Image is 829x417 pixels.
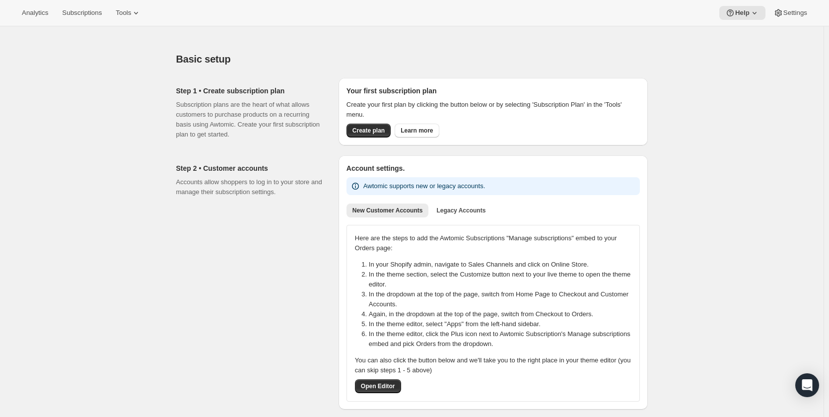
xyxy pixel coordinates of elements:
h2: Account settings. [346,163,640,173]
button: New Customer Accounts [346,204,429,217]
span: Settings [783,9,807,17]
p: Awtomic supports new or legacy accounts. [363,181,485,191]
button: Analytics [16,6,54,20]
li: In the theme editor, select "Apps" from the left-hand sidebar. [369,319,637,329]
span: Legacy Accounts [436,207,485,214]
button: Tools [110,6,147,20]
button: Subscriptions [56,6,108,20]
button: Create plan [346,124,391,138]
p: Here are the steps to add the Awtomic Subscriptions "Manage subscriptions" embed to your Orders p... [355,233,631,253]
span: Basic setup [176,54,231,65]
a: Learn more [395,124,439,138]
span: Tools [116,9,131,17]
li: In the theme editor, click the Plus icon next to Awtomic Subscription's Manage subscriptions embe... [369,329,637,349]
button: Settings [767,6,813,20]
p: Create your first plan by clicking the button below or by selecting 'Subscription Plan' in the 'T... [346,100,640,120]
li: In your Shopify admin, navigate to Sales Channels and click on Online Store. [369,260,637,270]
span: Create plan [352,127,385,135]
button: Help [719,6,765,20]
p: Subscription plans are the heart of what allows customers to purchase products on a recurring bas... [176,100,323,139]
li: Again, in the dropdown at the top of the page, switch from Checkout to Orders. [369,309,637,319]
span: Subscriptions [62,9,102,17]
button: Open Editor [355,379,401,393]
span: New Customer Accounts [352,207,423,214]
h2: Step 1 • Create subscription plan [176,86,323,96]
span: Analytics [22,9,48,17]
p: Accounts allow shoppers to log in to your store and manage their subscription settings. [176,177,323,197]
h2: Your first subscription plan [346,86,640,96]
span: Learn more [401,127,433,135]
li: In the theme section, select the Customize button next to your live theme to open the theme editor. [369,270,637,289]
h2: Step 2 • Customer accounts [176,163,323,173]
button: Legacy Accounts [430,204,491,217]
li: In the dropdown at the top of the page, switch from Home Page to Checkout and Customer Accounts. [369,289,637,309]
span: Open Editor [361,382,395,390]
p: You can also click the button below and we'll take you to the right place in your theme editor (y... [355,355,631,375]
span: Help [735,9,750,17]
div: Open Intercom Messenger [795,373,819,397]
